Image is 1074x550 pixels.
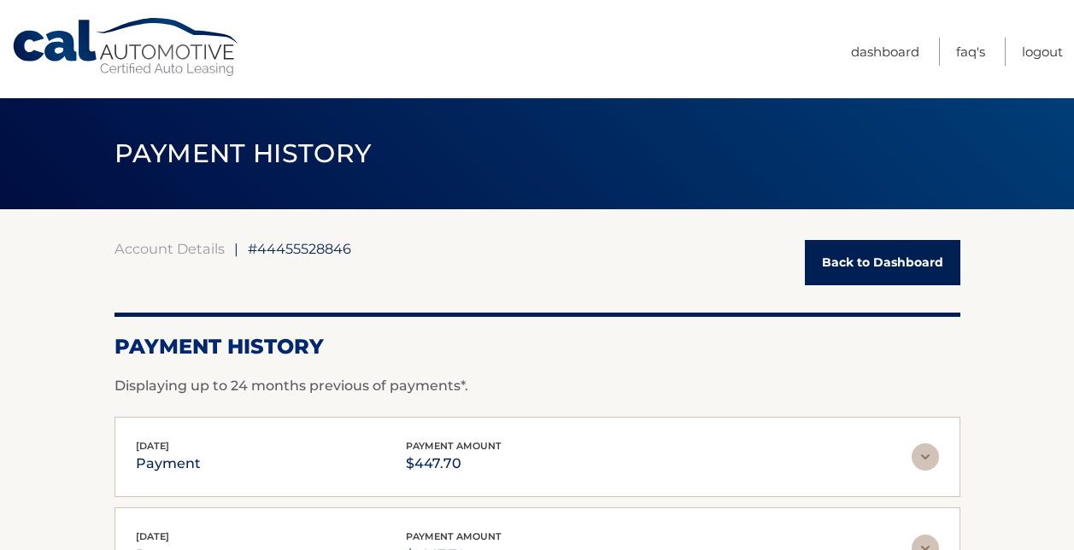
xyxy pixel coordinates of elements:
a: Cal Automotive [11,17,242,78]
span: | [234,240,238,257]
p: Displaying up to 24 months previous of payments*. [114,376,960,396]
span: [DATE] [136,440,169,452]
a: Account Details [114,240,225,257]
span: payment amount [406,440,502,452]
a: Back to Dashboard [805,240,960,285]
span: [DATE] [136,530,169,542]
span: PAYMENT HISTORY [114,137,372,169]
a: Logout [1022,38,1063,66]
p: $447.70 [406,452,502,476]
a: FAQ's [956,38,985,66]
h2: Payment History [114,334,960,360]
span: payment amount [406,530,502,542]
a: Dashboard [851,38,919,66]
p: payment [136,452,201,476]
span: #44455528846 [248,240,351,257]
img: accordion-rest.svg [912,443,939,471]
